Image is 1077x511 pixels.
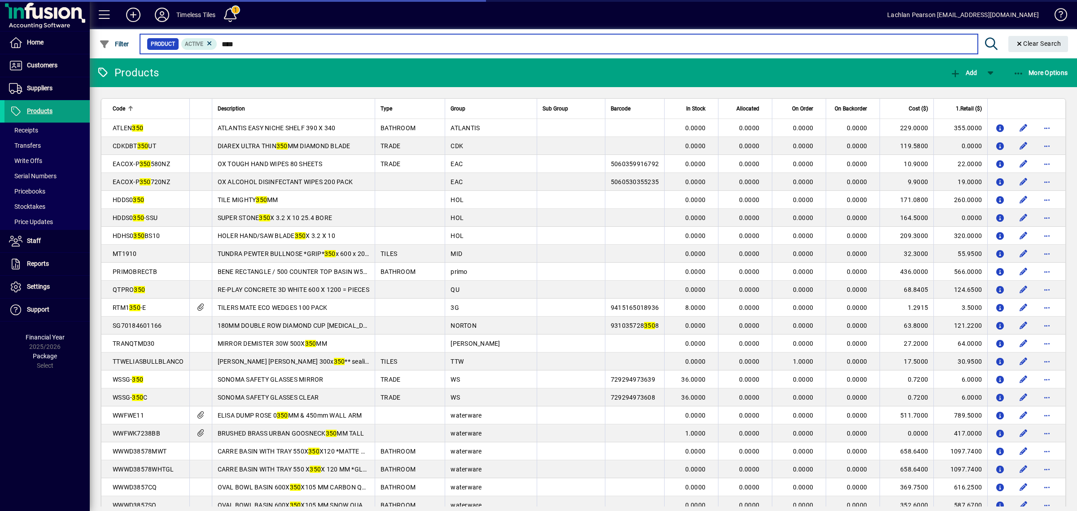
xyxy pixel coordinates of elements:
[1016,390,1031,405] button: Edit
[134,286,145,293] em: 350
[26,334,65,341] span: Financial Year
[113,322,162,329] span: SG70184601166
[451,340,500,347] span: [PERSON_NAME]
[887,8,1039,22] div: Lachlan Pearson [EMAIL_ADDRESS][DOMAIN_NAME]
[4,276,90,298] a: Settings
[880,263,933,281] td: 436.0000
[451,104,465,114] span: Group
[451,286,460,293] span: QU
[909,104,928,114] span: Cost ($)
[1016,229,1031,243] button: Edit
[933,281,987,299] td: 124.6500
[113,358,184,365] span: TTWELIASBULLBLANCO
[113,412,144,419] span: WWFWE11
[1040,175,1054,189] button: More options
[847,286,867,293] span: 0.0000
[1016,121,1031,135] button: Edit
[933,191,987,209] td: 260.0000
[685,268,706,275] span: 0.0000
[1040,408,1054,423] button: More options
[739,376,760,383] span: 0.0000
[113,124,143,132] span: ATLEN
[218,104,245,114] span: Description
[736,104,759,114] span: Allocated
[644,322,655,329] em: 350
[685,196,706,203] span: 0.0000
[880,227,933,245] td: 209.3000
[847,250,867,257] span: 0.0000
[739,304,760,311] span: 0.0000
[793,268,814,275] span: 0.0000
[1040,336,1054,351] button: More options
[1016,480,1031,494] button: Edit
[218,160,322,167] span: OX TOUGH HAND WIPES 80 SHEETS
[1040,193,1054,207] button: More options
[451,394,460,401] span: WS
[685,340,706,347] span: 0.0000
[27,39,44,46] span: Home
[451,412,482,419] span: waterware
[880,281,933,299] td: 68.8405
[33,352,57,360] span: Package
[793,304,814,311] span: 0.0000
[933,317,987,335] td: 121.2200
[451,250,462,257] span: MID
[880,209,933,227] td: 164.5000
[739,358,760,365] span: 0.0000
[218,104,370,114] div: Description
[832,104,875,114] div: On Backorder
[739,250,760,257] span: 0.0000
[218,124,336,132] span: ATLANTIS EASY NICHE SHELF 390 X 340
[140,178,151,185] em: 350
[1016,408,1031,423] button: Edit
[9,142,41,149] span: Transfers
[9,172,57,180] span: Serial Numbers
[880,299,933,317] td: 1.2915
[451,358,464,365] span: TTW
[793,232,814,239] span: 0.0000
[933,370,987,388] td: 6.0000
[880,335,933,352] td: 27.2000
[259,214,270,221] em: 350
[132,376,143,383] em: 350
[1040,426,1054,441] button: More options
[1040,444,1054,458] button: More options
[739,178,760,185] span: 0.0000
[739,124,760,132] span: 0.0000
[880,352,933,370] td: 17.5000
[685,358,706,365] span: 0.0000
[681,376,705,383] span: 36.0000
[381,268,416,275] span: BATHROOM
[793,250,814,257] span: 0.0000
[1016,300,1031,315] button: Edit
[4,31,90,54] a: Home
[1040,264,1054,279] button: More options
[793,160,814,167] span: 0.0000
[113,142,156,150] span: CDKDBT UT
[113,250,137,257] span: MT1910
[1040,121,1054,135] button: More options
[451,178,463,185] span: EAC
[4,123,90,138] a: Receipts
[880,245,933,263] td: 32.3000
[27,260,49,267] span: Reports
[847,196,867,203] span: 0.0000
[792,104,813,114] span: On Order
[218,322,404,329] span: 180MM DOUBLE ROW DIAMOND CUP [MEDICAL_DATA] NORTON
[1040,211,1054,225] button: More options
[1016,139,1031,153] button: Edit
[4,153,90,168] a: Write Offs
[218,142,350,150] span: DIAREX ULTRA THIN MM DIAMOND BLADE
[724,104,767,114] div: Allocated
[1016,247,1031,261] button: Edit
[113,394,147,401] span: WSSG- C
[9,127,38,134] span: Receipts
[543,104,568,114] span: Sub Group
[218,358,445,365] span: [PERSON_NAME] [PERSON_NAME] 300x ** sealing recommended ** - pieces
[256,196,267,203] em: 350
[151,40,175,48] span: Product
[381,394,400,401] span: TRADE
[847,268,867,275] span: 0.0000
[1040,480,1054,494] button: More options
[133,214,144,221] em: 350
